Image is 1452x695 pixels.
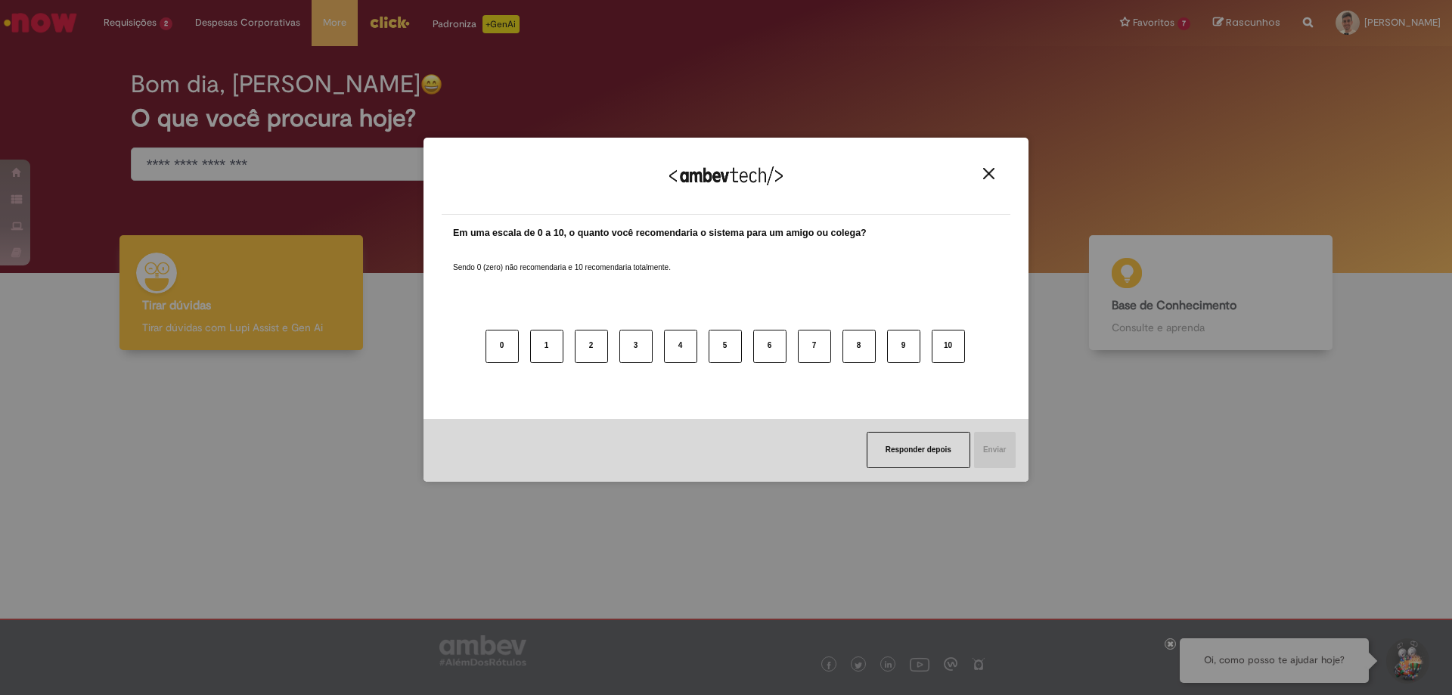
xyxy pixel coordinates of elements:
[664,330,697,363] button: 4
[983,168,994,179] img: Close
[530,330,563,363] button: 1
[486,330,519,363] button: 0
[753,330,786,363] button: 6
[842,330,876,363] button: 8
[867,432,970,468] button: Responder depois
[453,226,867,240] label: Em uma escala de 0 a 10, o quanto você recomendaria o sistema para um amigo ou colega?
[669,166,783,185] img: Logo Ambevtech
[798,330,831,363] button: 7
[619,330,653,363] button: 3
[932,330,965,363] button: 10
[979,167,999,180] button: Close
[575,330,608,363] button: 2
[887,330,920,363] button: 9
[453,244,671,273] label: Sendo 0 (zero) não recomendaria e 10 recomendaria totalmente.
[709,330,742,363] button: 5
